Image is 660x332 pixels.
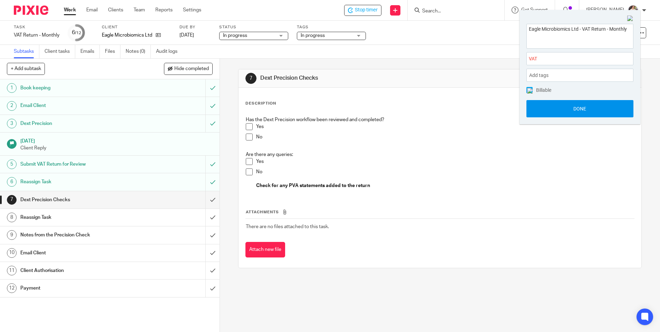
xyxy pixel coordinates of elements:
[586,7,624,13] p: [PERSON_NAME]
[256,158,634,165] p: Yes
[7,177,17,187] div: 6
[7,213,17,222] div: 8
[245,73,256,84] div: 7
[246,210,279,214] span: Attachments
[421,8,484,14] input: Search
[246,224,329,229] span: There are no files attached to this task.
[628,5,639,16] img: Kayleigh%20Henson.jpeg
[14,32,59,39] div: VAT Return - Monthly
[20,212,139,223] h1: Reassign Task
[527,88,533,94] img: checked.png
[20,159,139,169] h1: Submit VAT Return for Review
[179,25,211,30] label: Due by
[174,66,209,72] span: Hide completed
[256,123,634,130] p: Yes
[7,63,45,75] button: + Add subtask
[297,25,366,30] label: Tags
[20,195,139,205] h1: Dext Precision Checks
[7,159,17,169] div: 5
[246,116,634,123] p: Has the Dext Precision workflow been reviewed and completed?
[7,83,17,93] div: 1
[7,248,17,258] div: 10
[256,134,634,140] p: No
[527,24,633,47] textarea: Eagle Microbiomics Ltd - VAT Return - Monthly
[7,119,17,128] div: 3
[627,16,633,22] img: Close
[529,55,616,62] span: VAT
[223,33,247,38] span: In progress
[183,7,201,13] a: Settings
[164,63,213,75] button: Hide completed
[20,83,139,93] h1: Book keeping
[155,7,173,13] a: Reports
[7,283,17,293] div: 12
[7,195,17,205] div: 7
[260,75,455,82] h1: Dext Precision Checks
[355,7,378,14] span: Stop timer
[7,101,17,111] div: 2
[20,177,139,187] h1: Reassign Task
[20,230,139,240] h1: Notes from the Precision Check
[14,25,59,30] label: Task
[245,242,285,257] button: Attach new file
[20,265,139,276] h1: Client Authorisation
[20,283,139,293] h1: Payment
[20,145,213,152] p: Client Reply
[256,168,634,175] p: No
[529,70,552,81] span: Add tags
[105,45,120,58] a: Files
[102,32,152,39] p: Eagle Microbiomics Ltd
[86,7,98,13] a: Email
[126,45,151,58] a: Notes (0)
[7,266,17,275] div: 11
[536,88,551,92] span: Billable
[134,7,145,13] a: Team
[108,7,123,13] a: Clients
[64,7,76,13] a: Work
[344,5,381,16] div: Eagle Microbiomics Ltd - VAT Return - Monthly
[45,45,75,58] a: Client tasks
[219,25,288,30] label: Status
[102,25,171,30] label: Client
[72,29,81,37] div: 6
[20,136,213,145] h1: [DATE]
[526,52,633,65] div: Project: VAT
[156,45,183,58] a: Audit logs
[521,8,548,12] span: Get Support
[256,183,370,188] strong: Check for any PVA statements added to the return
[301,33,325,38] span: In progress
[80,45,100,58] a: Emails
[14,6,48,15] img: Pixie
[179,33,194,38] span: [DATE]
[20,100,139,111] h1: Email Client
[526,100,633,117] button: Done
[7,230,17,240] div: 9
[20,248,139,258] h1: Email Client
[20,118,139,129] h1: Dext Precision
[245,101,276,106] p: Description
[75,31,81,35] small: /12
[14,45,39,58] a: Subtasks
[246,151,634,158] p: Are there any queries:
